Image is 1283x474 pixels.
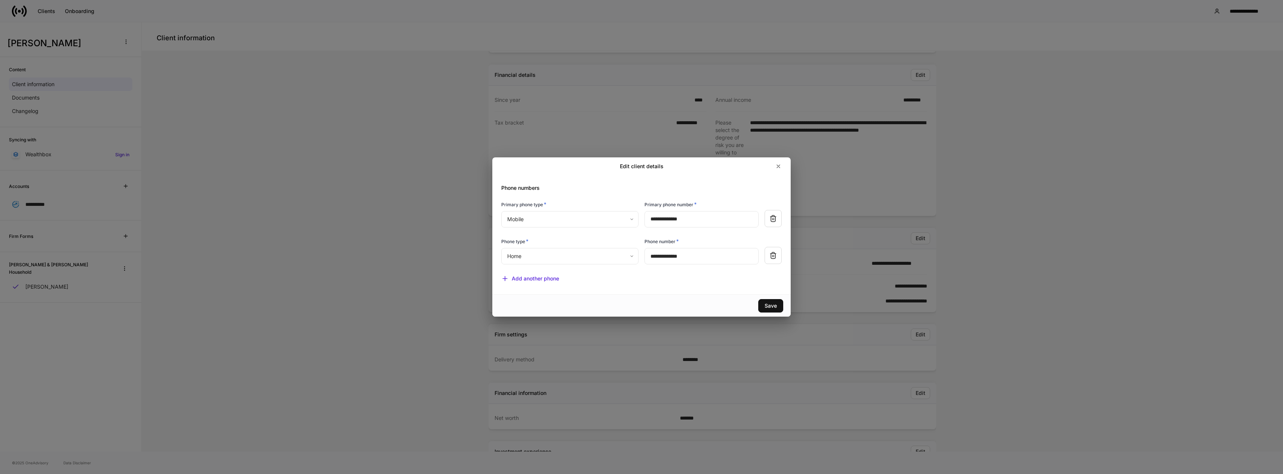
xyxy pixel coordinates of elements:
h6: Primary phone number [644,201,697,208]
button: Add another phone [501,275,559,282]
h6: Phone number [644,238,679,245]
h6: Primary phone type [501,201,546,208]
h2: Edit client details [620,163,664,170]
h6: Phone type [501,238,528,245]
div: Home [501,248,638,264]
button: Save [758,299,783,313]
div: Save [765,303,777,308]
div: Mobile [501,211,638,227]
div: Phone numbers [495,175,782,192]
